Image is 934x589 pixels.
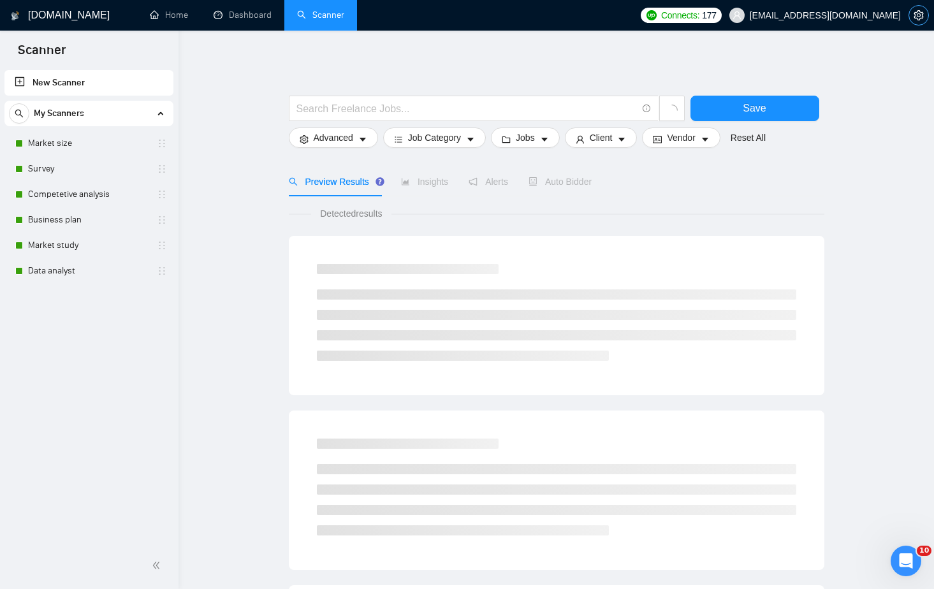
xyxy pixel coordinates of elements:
[383,127,486,148] button: barsJob Categorycaret-down
[4,101,173,284] li: My Scanners
[9,103,29,124] button: search
[908,10,929,20] a: setting
[908,5,929,25] button: setting
[289,177,381,187] span: Preview Results
[590,131,613,145] span: Client
[653,135,662,144] span: idcard
[28,182,149,207] a: Competetive analysis
[289,177,298,186] span: search
[516,131,535,145] span: Jobs
[917,546,931,556] span: 10
[576,135,585,144] span: user
[358,135,367,144] span: caret-down
[731,131,766,145] a: Reset All
[300,135,309,144] span: setting
[701,135,710,144] span: caret-down
[491,127,560,148] button: folderJobscaret-down
[314,131,353,145] span: Advanced
[28,207,149,233] a: Business plan
[157,189,167,200] span: holder
[214,10,272,20] a: dashboardDashboard
[529,177,537,186] span: robot
[296,101,637,117] input: Search Freelance Jobs...
[617,135,626,144] span: caret-down
[702,8,716,22] span: 177
[909,10,928,20] span: setting
[540,135,549,144] span: caret-down
[408,131,461,145] span: Job Category
[28,131,149,156] a: Market size
[401,177,448,187] span: Insights
[666,105,678,116] span: loading
[469,177,508,187] span: Alerts
[289,127,378,148] button: settingAdvancedcaret-down
[28,156,149,182] a: Survey
[28,258,149,284] a: Data analyst
[150,10,188,20] a: homeHome
[8,41,76,68] span: Scanner
[743,100,766,116] span: Save
[401,177,410,186] span: area-chart
[374,176,386,187] div: Tooltip anchor
[667,131,695,145] span: Vendor
[502,135,511,144] span: folder
[642,127,720,148] button: idcardVendorcaret-down
[661,8,699,22] span: Connects:
[690,96,819,121] button: Save
[34,101,84,126] span: My Scanners
[157,164,167,174] span: holder
[28,233,149,258] a: Market study
[469,177,478,186] span: notification
[157,215,167,225] span: holder
[157,266,167,276] span: holder
[297,10,344,20] a: searchScanner
[11,6,20,26] img: logo
[152,559,164,572] span: double-left
[4,70,173,96] li: New Scanner
[565,127,638,148] button: userClientcaret-down
[733,11,741,20] span: user
[10,109,29,118] span: search
[646,10,657,20] img: upwork-logo.png
[311,207,391,221] span: Detected results
[529,177,592,187] span: Auto Bidder
[466,135,475,144] span: caret-down
[891,546,921,576] iframe: Intercom live chat
[394,135,403,144] span: bars
[15,70,163,96] a: New Scanner
[157,138,167,149] span: holder
[157,240,167,251] span: holder
[643,105,651,113] span: info-circle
